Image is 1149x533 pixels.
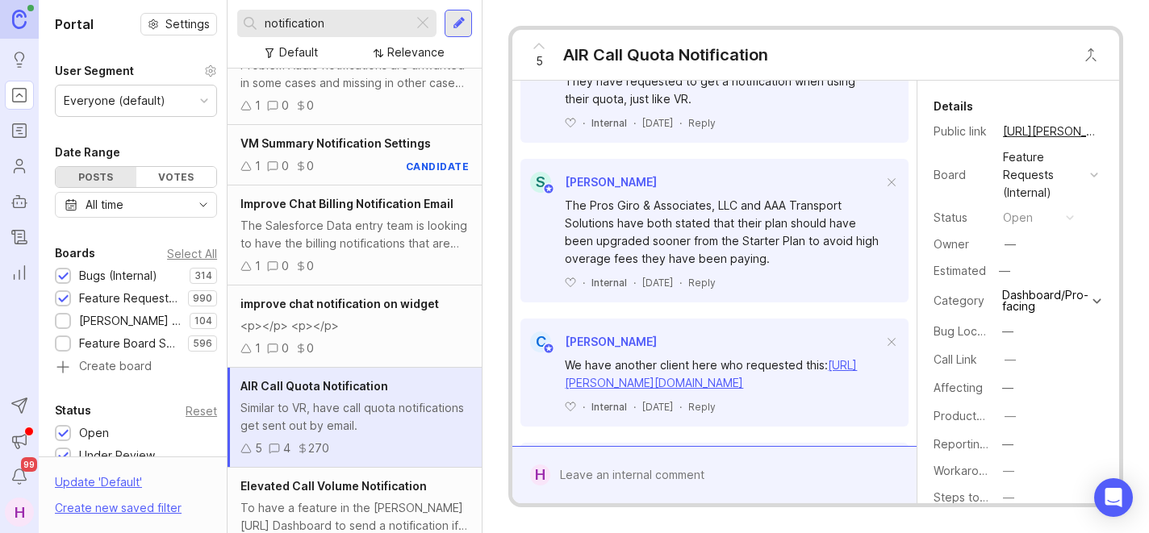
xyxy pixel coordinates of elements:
[12,10,27,28] img: Canny Home
[934,437,1020,451] label: Reporting Team
[193,292,212,305] p: 990
[55,473,142,499] div: Update ' Default '
[193,337,212,350] p: 596
[228,125,482,185] a: VM Summary Notification Settings100candidate
[642,277,673,289] time: [DATE]
[1002,323,1013,340] div: —
[1002,379,1013,397] div: —
[1003,209,1033,227] div: open
[240,297,439,310] span: improve chat notification on widget
[934,409,1019,423] label: ProductboardID
[167,249,217,258] div: Select All
[279,44,318,61] div: Default
[282,97,289,115] div: 0
[5,462,34,491] button: Notifications
[5,391,34,420] button: Send to Autopilot
[240,217,469,252] div: The Salesforce Data entry team is looking to have the billing notifications that are sent via ema...
[998,121,1103,142] a: [URL][PERSON_NAME]
[591,400,627,414] div: Internal
[633,116,636,130] div: ·
[5,116,34,145] a: Roadmaps
[190,198,216,211] svg: toggle icon
[934,97,973,116] div: Details
[240,136,431,150] span: VM Summary Notification Settings
[642,401,673,413] time: [DATE]
[140,13,217,35] button: Settings
[679,400,682,414] div: ·
[565,197,883,268] div: The Pros Giro & Associates, LLC and AAA Transport Solutions have both stated that their plan shou...
[530,464,550,485] div: H
[79,312,182,330] div: [PERSON_NAME] (Public)
[55,360,217,375] a: Create board
[86,196,123,214] div: All time
[5,498,34,527] button: H
[994,260,1015,281] div: —
[583,276,585,289] div: ·
[282,339,289,357] div: 0
[565,356,883,392] div: We have another client here who requested this:
[1002,435,1013,453] div: —
[240,317,469,335] div: <p></p> <p></p>
[536,52,543,70] span: 5
[934,123,990,140] div: Public link
[679,116,682,130] div: ·
[530,172,551,193] div: S
[55,61,134,81] div: User Segment
[282,157,289,175] div: 0
[55,499,182,517] div: Create new saved filter
[998,460,1019,481] button: Workaround
[1005,235,1016,253] div: —
[56,167,136,187] div: Posts
[55,244,95,263] div: Boards
[255,157,261,175] div: 1
[1000,406,1021,427] button: ProductboardID
[307,157,314,175] div: 0
[565,335,657,348] span: [PERSON_NAME]
[228,368,482,468] a: AIR Call Quota NotificationSimilar to VR, have call quota notifications get sent out by email.54270
[934,324,1004,338] label: Bug Location
[1094,478,1133,517] div: Open Intercom Messenger
[1005,407,1016,425] div: —
[688,116,716,130] div: Reply
[64,92,165,110] div: Everyone (default)
[583,116,585,130] div: ·
[240,56,469,92] div: Problem Audio notifications are unwanted in some cases and missing in other cases Not desired on ...
[240,479,427,493] span: Elevated Call Volume Notification
[5,427,34,456] button: Announcements
[688,276,716,289] div: Reply
[633,276,636,289] div: ·
[934,209,990,227] div: Status
[5,45,34,74] a: Ideas
[79,447,155,464] div: Under Review
[1003,148,1084,202] div: Feature Requests (Internal)
[21,457,37,472] span: 99
[265,15,407,32] input: Search...
[255,339,261,357] div: 1
[5,187,34,216] a: Autopilot
[1003,489,1014,506] div: —
[387,44,445,61] div: Relevance
[591,116,627,130] div: Internal
[934,166,990,184] div: Board
[565,73,883,108] div: They have requested to get a notification when using their quota, just like VR.
[565,175,657,189] span: [PERSON_NAME]
[308,439,329,457] div: 270
[1000,349,1021,370] button: Call Link
[1002,289,1088,312] div: Dashboard/Pro-facing
[934,381,983,394] label: Affecting
[55,143,120,162] div: Date Range
[934,265,986,277] div: Estimated
[255,257,261,275] div: 1
[240,197,453,210] span: Improve Chat Billing Notification Email
[679,276,682,289] div: ·
[186,406,217,415] div: Reset
[530,331,551,352] div: C
[255,97,261,115] div: 1
[79,267,157,285] div: Bugs (Internal)
[55,401,91,420] div: Status
[591,276,627,289] div: Internal
[165,16,210,32] span: Settings
[5,81,34,110] a: Portal
[934,235,990,253] div: Owner
[5,223,34,252] a: Changelog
